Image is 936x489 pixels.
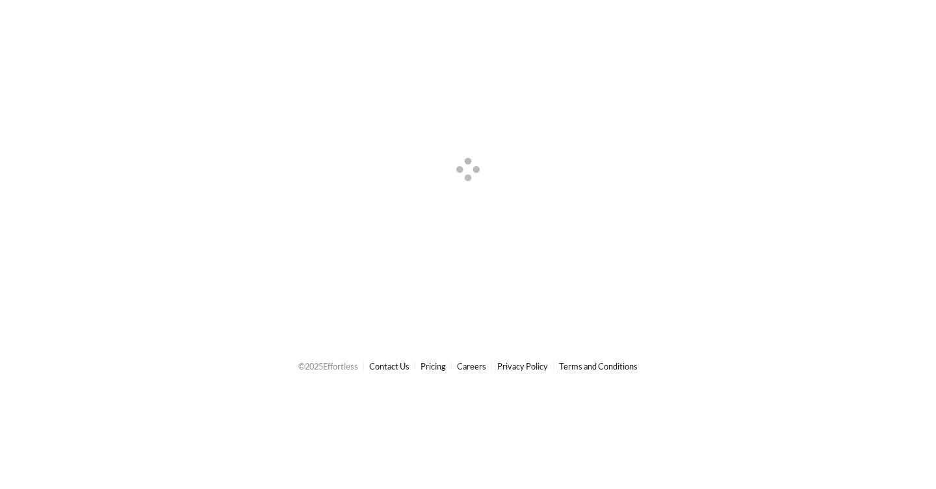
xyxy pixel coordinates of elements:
[497,361,548,371] a: Privacy Policy
[457,361,486,371] a: Careers
[559,361,638,371] a: Terms and Conditions
[298,361,358,371] span: © 2025 Effortless
[421,361,446,371] a: Pricing
[369,361,409,371] a: Contact Us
